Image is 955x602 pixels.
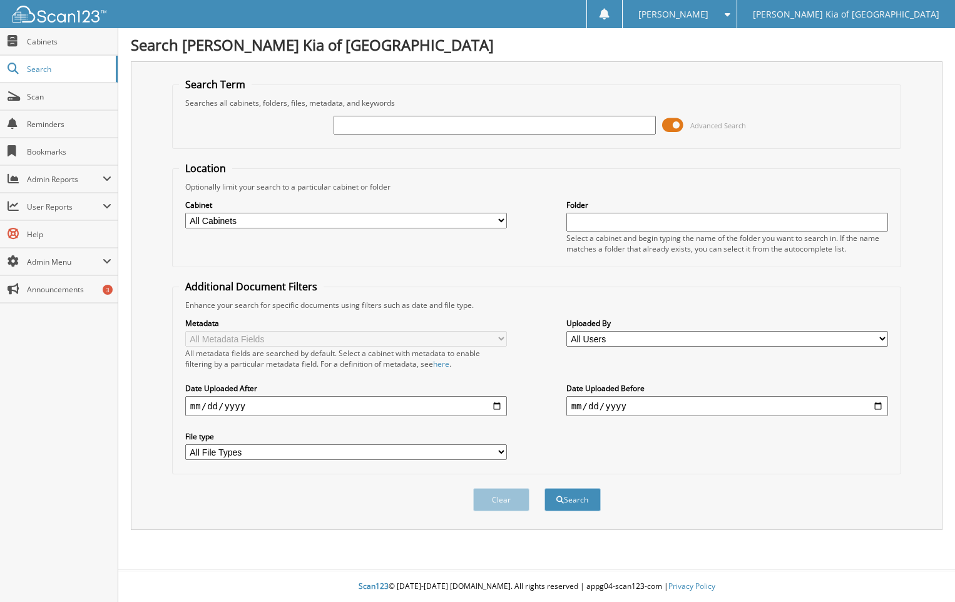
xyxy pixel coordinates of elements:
[473,488,529,511] button: Clear
[690,121,746,130] span: Advanced Search
[179,181,894,192] div: Optionally limit your search to a particular cabinet or folder
[185,318,507,329] label: Metadata
[179,300,894,310] div: Enhance your search for specific documents using filters such as date and file type.
[544,488,601,511] button: Search
[27,64,110,74] span: Search
[27,257,103,267] span: Admin Menu
[118,571,955,602] div: © [DATE]-[DATE] [DOMAIN_NAME]. All rights reserved | appg04-scan123-com |
[179,78,252,91] legend: Search Term
[13,6,106,23] img: scan123-logo-white.svg
[27,36,111,47] span: Cabinets
[753,11,939,18] span: [PERSON_NAME] Kia of [GEOGRAPHIC_DATA]
[103,285,113,295] div: 3
[27,119,111,130] span: Reminders
[566,318,888,329] label: Uploaded By
[27,174,103,185] span: Admin Reports
[185,383,507,394] label: Date Uploaded After
[27,202,103,212] span: User Reports
[185,396,507,416] input: start
[27,229,111,240] span: Help
[179,98,894,108] div: Searches all cabinets, folders, files, metadata, and keywords
[359,581,389,591] span: Scan123
[27,91,111,102] span: Scan
[566,233,888,254] div: Select a cabinet and begin typing the name of the folder you want to search in. If the name match...
[668,581,715,591] a: Privacy Policy
[638,11,708,18] span: [PERSON_NAME]
[179,280,324,293] legend: Additional Document Filters
[185,431,507,442] label: File type
[892,542,955,602] iframe: Chat Widget
[566,396,888,416] input: end
[27,146,111,157] span: Bookmarks
[566,383,888,394] label: Date Uploaded Before
[179,161,232,175] legend: Location
[185,348,507,369] div: All metadata fields are searched by default. Select a cabinet with metadata to enable filtering b...
[131,34,942,55] h1: Search [PERSON_NAME] Kia of [GEOGRAPHIC_DATA]
[185,200,507,210] label: Cabinet
[433,359,449,369] a: here
[27,284,111,295] span: Announcements
[566,200,888,210] label: Folder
